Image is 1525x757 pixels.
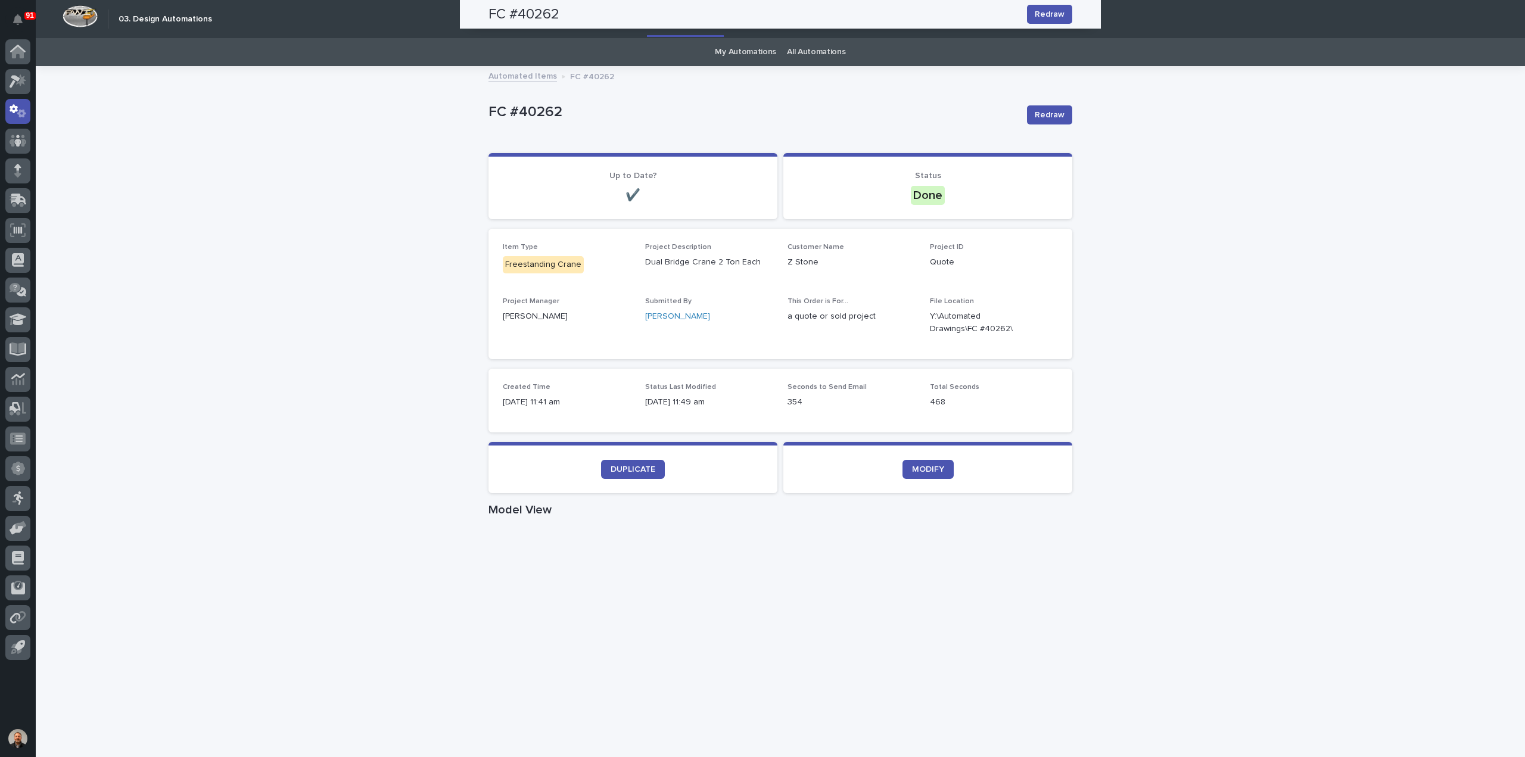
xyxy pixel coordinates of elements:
span: Item Type [503,244,538,251]
button: users-avatar [5,726,30,751]
span: Up to Date? [609,172,657,180]
p: [DATE] 11:49 am [645,396,773,409]
p: a quote or sold project [788,310,916,323]
a: [PERSON_NAME] [645,310,710,323]
: Y:\Automated Drawings\FC #40262\ [930,310,1029,335]
p: Quote [930,256,1058,269]
p: Z Stone [788,256,916,269]
span: Project Manager [503,298,559,305]
span: Redraw [1035,109,1065,121]
h2: 03. Design Automations [119,14,212,24]
span: This Order is For... [788,298,848,305]
p: [DATE] 11:41 am [503,396,631,409]
span: Seconds to Send Email [788,384,867,391]
div: Notifications91 [15,14,30,33]
div: Freestanding Crane [503,256,584,273]
span: Status [915,172,941,180]
p: Dual Bridge Crane 2 Ton Each [645,256,773,269]
span: MODIFY [912,465,944,473]
h1: Model View [488,503,1072,517]
span: Submitted By [645,298,692,305]
a: DUPLICATE [601,460,665,479]
p: 354 [788,396,916,409]
span: Total Seconds [930,384,979,391]
a: My Automations [715,38,776,66]
a: All Automations [787,38,845,66]
span: Project ID [930,244,964,251]
p: FC #40262 [488,104,1017,121]
span: Created Time [503,384,550,391]
div: Done [911,186,945,205]
a: Automated Items [488,68,557,82]
span: Customer Name [788,244,844,251]
a: MODIFY [902,460,954,479]
p: FC #40262 [570,69,614,82]
span: DUPLICATE [611,465,655,473]
p: ✔️ [503,188,763,203]
button: Redraw [1027,105,1072,124]
span: File Location [930,298,974,305]
p: 468 [930,396,1058,409]
span: Status Last Modified [645,384,716,391]
p: 91 [26,11,34,20]
img: Workspace Logo [63,5,98,27]
span: Project Description [645,244,711,251]
button: Notifications [5,7,30,32]
p: [PERSON_NAME] [503,310,631,323]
